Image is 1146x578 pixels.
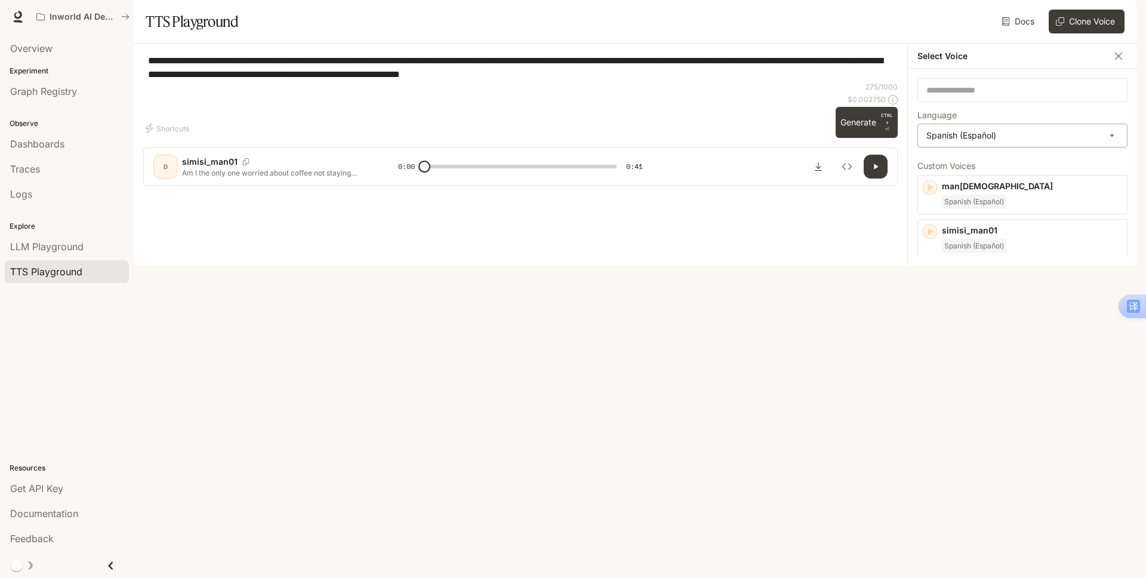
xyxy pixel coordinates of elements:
p: Language [917,111,957,119]
p: ⏎ [881,112,893,133]
p: Am I the only one worried about coffee not staying warm? This cup has some seriously impressive i... [182,168,369,178]
span: Spanish (Español) [942,195,1006,209]
button: Inspect [835,155,859,179]
button: Shortcuts [143,119,194,138]
p: 275 / 1000 [865,82,898,92]
p: Custom Voices [917,162,1127,170]
button: All workspaces [31,5,135,29]
p: simisi_man01 [182,156,238,168]
a: Docs [999,10,1039,33]
button: Clone Voice [1049,10,1125,33]
button: Download audio [806,155,830,179]
button: Copy Voice ID [238,158,254,165]
button: GenerateCTRL +⏎ [836,107,898,138]
p: man[DEMOGRAPHIC_DATA] [942,180,1122,192]
h1: TTS Playground [146,10,238,33]
p: CTRL + [881,112,893,126]
span: 0:41 [626,161,643,173]
div: D [156,157,175,176]
p: Inworld AI Demos [50,12,116,22]
span: 0:00 [398,161,415,173]
p: simisi_man01 [942,225,1122,236]
span: Spanish (Español) [942,239,1006,253]
div: Spanish (Español) [918,124,1127,147]
p: $ 0.002750 [848,94,886,104]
